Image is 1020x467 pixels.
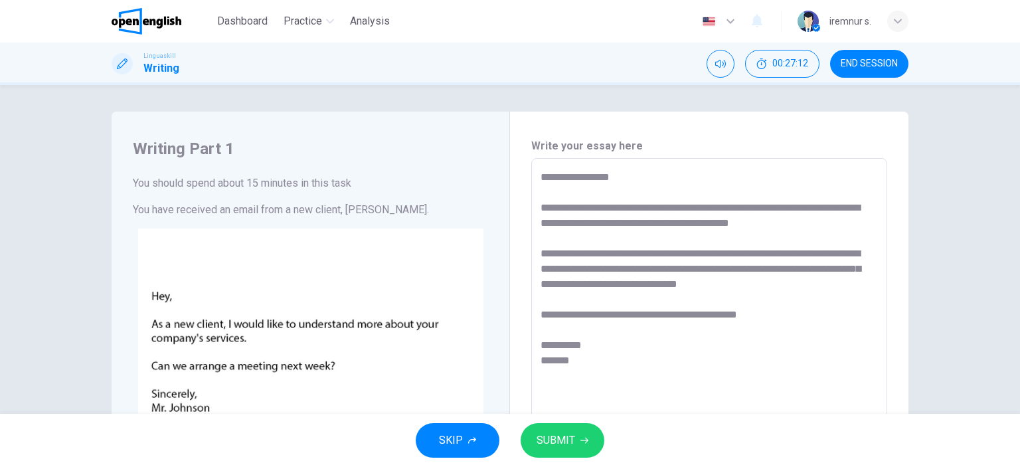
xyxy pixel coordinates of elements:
button: SKIP [416,423,499,458]
button: SUBMIT [521,423,604,458]
span: Practice [284,13,322,29]
h6: You have received an email from a new client, [PERSON_NAME]. [133,202,488,218]
span: Dashboard [217,13,268,29]
span: SUBMIT [537,431,575,450]
button: Practice [278,9,339,33]
img: Profile picture [798,11,819,32]
button: Analysis [345,9,395,33]
span: Analysis [350,13,390,29]
a: OpenEnglish logo [112,8,212,35]
h4: Writing Part 1 [133,138,488,159]
h6: You should spend about 15 minutes in this task [133,175,488,191]
span: END SESSION [841,58,898,69]
h1: Writing [143,60,179,76]
img: en [701,17,717,27]
h6: Write your essay here [531,138,887,154]
img: OpenEnglish logo [112,8,181,35]
span: SKIP [439,431,463,450]
button: END SESSION [830,50,908,78]
span: 00:27:12 [772,58,808,69]
span: Linguaskill [143,51,176,60]
div: iremnur s. [829,13,871,29]
button: Dashboard [212,9,273,33]
div: Hide [745,50,819,78]
button: 00:27:12 [745,50,819,78]
div: Mute [707,50,734,78]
